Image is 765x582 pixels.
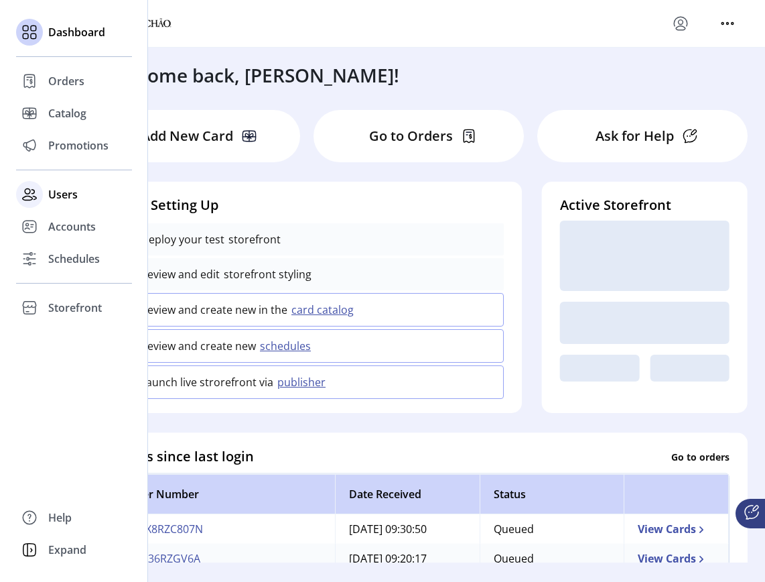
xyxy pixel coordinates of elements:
[109,474,335,514] th: Order Number
[48,542,86,558] span: Expand
[108,195,504,215] h4: Finish Setting Up
[48,24,105,40] span: Dashboard
[109,514,335,544] td: RNUX8RZC807N
[670,13,691,34] button: menu
[717,13,738,34] button: menu
[108,447,254,467] h4: Orders since last login
[480,544,624,573] td: Queued
[141,374,273,390] p: Launch live strorefront via
[480,514,624,544] td: Queued
[109,544,335,573] td: 4KTA36RZGV6A
[224,231,281,247] p: storefront
[48,251,100,267] span: Schedules
[273,374,334,390] button: publisher
[48,105,86,121] span: Catalog
[141,231,224,247] p: Deploy your test
[141,302,287,318] p: Review and create new in the
[671,449,729,463] p: Go to orders
[624,514,729,544] td: View Cards
[624,544,729,573] td: View Cards
[48,510,72,526] span: Help
[48,186,78,202] span: Users
[369,126,453,146] p: Go to Orders
[141,126,233,146] p: Add New Card
[335,474,480,514] th: Date Received
[335,514,480,544] td: [DATE] 09:30:50
[48,73,84,89] span: Orders
[105,61,399,89] h3: Welcome back, [PERSON_NAME]!
[480,474,624,514] th: Status
[220,266,311,282] p: storefront styling
[141,266,220,282] p: Review and edit
[596,126,674,146] p: Ask for Help
[48,137,109,154] span: Promotions
[287,302,362,318] button: card catalog
[560,195,729,215] h4: Active Storefront
[256,338,319,354] button: schedules
[48,219,96,235] span: Accounts
[335,544,480,573] td: [DATE] 09:20:17
[48,300,102,316] span: Storefront
[141,338,256,354] p: Review and create new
